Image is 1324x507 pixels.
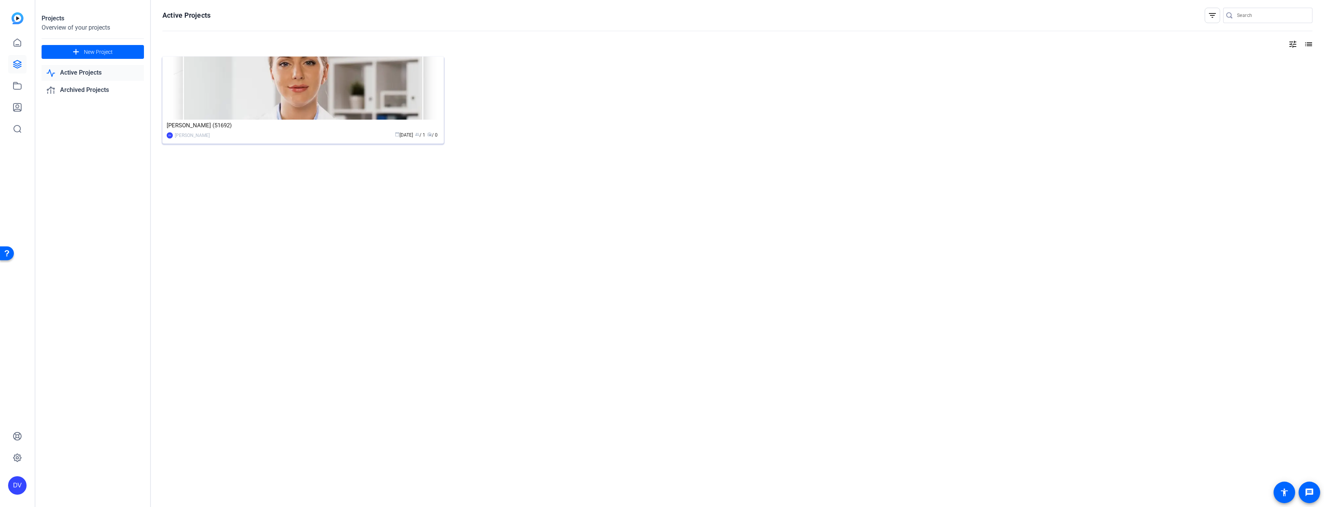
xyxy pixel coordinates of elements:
span: / 0 [427,132,438,138]
span: radio [427,132,432,137]
mat-icon: add [71,47,81,57]
span: calendar_today [395,132,400,137]
mat-icon: accessibility [1280,488,1289,497]
button: New Project [42,45,144,59]
div: DV [167,132,173,138]
a: Active Projects [42,65,144,81]
mat-icon: filter_list [1208,11,1217,20]
span: group [415,132,420,137]
span: / 1 [415,132,425,138]
a: Archived Projects [42,82,144,98]
div: [PERSON_NAME] [175,132,210,139]
span: [DATE] [395,132,413,138]
div: [PERSON_NAME] (51692) [167,120,440,131]
mat-icon: list [1303,40,1312,49]
input: Search [1237,11,1306,20]
div: Overview of your projects [42,23,144,32]
div: Projects [42,14,144,23]
span: New Project [84,48,113,56]
h1: Active Projects [162,11,211,20]
img: blue-gradient.svg [12,12,23,24]
mat-icon: tune [1288,40,1297,49]
mat-icon: message [1305,488,1314,497]
div: DV [8,476,27,495]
